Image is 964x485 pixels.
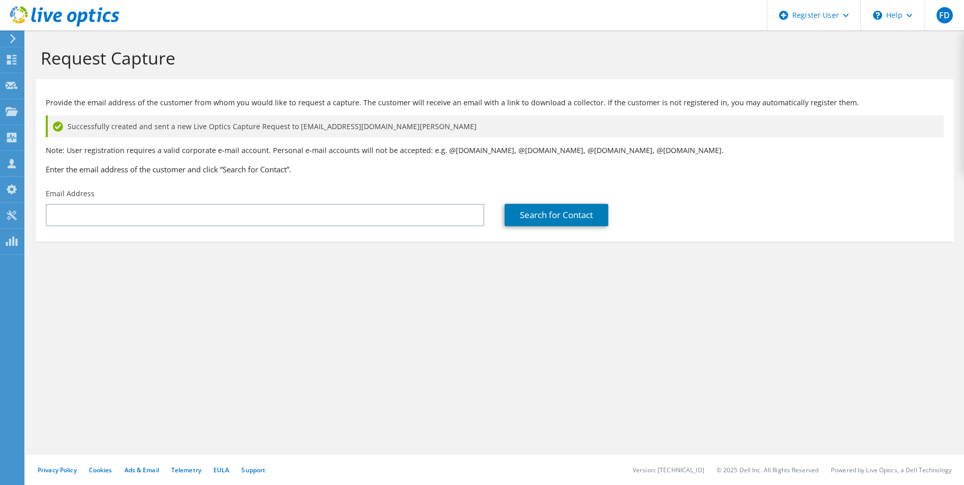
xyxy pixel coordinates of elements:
[937,7,953,23] span: FD
[505,204,608,226] a: Search for Contact
[213,466,229,474] a: EULA
[241,466,265,474] a: Support
[633,466,704,474] li: Version: [TECHNICAL_ID]
[38,466,77,474] a: Privacy Policy
[717,466,819,474] li: © 2025 Dell Inc. All Rights Reserved
[46,189,95,199] label: Email Address
[125,466,159,474] a: Ads & Email
[873,11,882,20] svg: \n
[89,466,112,474] a: Cookies
[171,466,201,474] a: Telemetry
[46,97,944,108] p: Provide the email address of the customer from whom you would like to request a capture. The cust...
[41,47,944,69] h1: Request Capture
[46,164,944,175] h3: Enter the email address of the customer and click “Search for Contact”.
[831,466,952,474] li: Powered by Live Optics, a Dell Technology
[46,145,944,156] p: Note: User registration requires a valid corporate e-mail account. Personal e-mail accounts will ...
[68,121,477,132] span: Successfully created and sent a new Live Optics Capture Request to [EMAIL_ADDRESS][DOMAIN_NAME][P...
